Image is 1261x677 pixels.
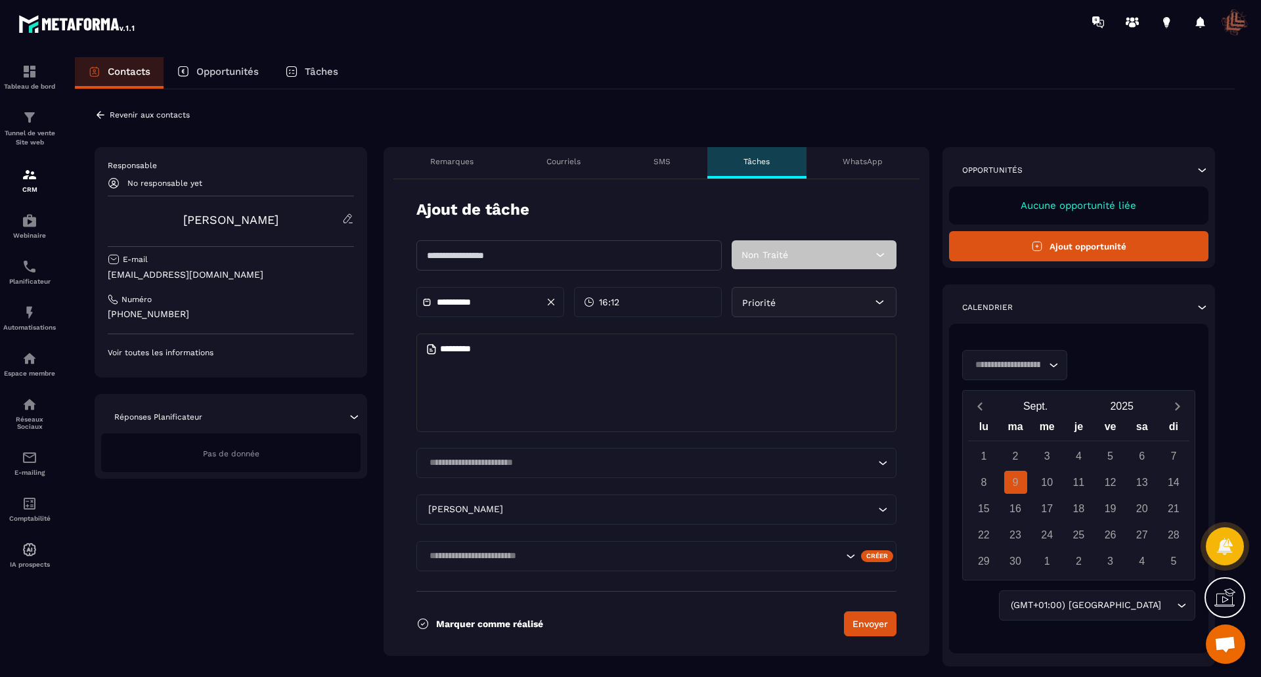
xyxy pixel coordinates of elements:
input: Search for option [425,456,875,470]
p: Réseaux Sociaux [3,416,56,430]
div: 20 [1130,497,1153,520]
div: 10 [1036,471,1059,494]
p: Tâches [743,156,770,167]
p: Calendrier [962,302,1013,313]
div: 18 [1067,497,1090,520]
div: 1 [972,445,995,468]
div: Search for option [962,350,1067,380]
div: lu [968,418,1000,441]
span: Priorité [742,297,776,308]
div: Search for option [416,448,896,478]
div: je [1063,418,1094,441]
div: Calendar wrapper [968,418,1189,573]
p: Revenir aux contacts [110,110,190,120]
p: Webinaire [3,232,56,239]
p: Espace membre [3,370,56,377]
div: Search for option [999,590,1195,621]
span: Pas de donnée [203,449,259,458]
p: Numéro [122,294,152,305]
p: [PHONE_NUMBER] [108,308,354,320]
p: CRM [3,186,56,193]
a: accountantaccountantComptabilité [3,486,56,532]
div: sa [1126,418,1158,441]
p: No responsable yet [127,179,202,188]
p: Marquer comme réalisé [436,619,543,629]
div: 5 [1099,445,1122,468]
div: 5 [1162,550,1185,573]
img: accountant [22,496,37,512]
p: E-mailing [3,469,56,476]
div: me [1031,418,1063,441]
div: Search for option [416,494,896,525]
p: Opportunités [196,66,259,77]
a: formationformationTableau de bord [3,54,56,100]
button: Previous month [968,397,992,415]
p: SMS [653,156,671,167]
div: 14 [1162,471,1185,494]
div: 28 [1162,523,1185,546]
div: 26 [1099,523,1122,546]
span: 16:12 [599,295,619,309]
p: IA prospects [3,561,56,568]
input: Search for option [971,358,1046,372]
div: 27 [1130,523,1153,546]
div: Ouvrir le chat [1206,624,1245,664]
div: 22 [972,523,995,546]
img: automations [22,305,37,320]
div: 17 [1036,497,1059,520]
div: 8 [972,471,995,494]
p: Opportunités [962,165,1023,175]
a: emailemailE-mailing [3,440,56,486]
div: 7 [1162,445,1185,468]
a: [PERSON_NAME] [183,213,278,227]
img: scheduler [22,259,37,274]
span: Non Traité [741,250,788,260]
div: 25 [1067,523,1090,546]
a: automationsautomationsWebinaire [3,203,56,249]
a: automationsautomationsEspace membre [3,341,56,387]
p: WhatsApp [843,156,883,167]
div: 21 [1162,497,1185,520]
a: social-networksocial-networkRéseaux Sociaux [3,387,56,440]
div: ve [1094,418,1126,441]
p: Remarques [430,156,474,167]
div: 2 [1004,445,1027,468]
button: Open years overlay [1078,395,1165,418]
div: 19 [1099,497,1122,520]
div: 12 [1099,471,1122,494]
p: Automatisations [3,324,56,331]
button: Next month [1165,397,1189,415]
div: 1 [1036,550,1059,573]
p: Voir toutes les informations [108,347,354,358]
div: ma [1000,418,1031,441]
div: 16 [1004,497,1027,520]
input: Search for option [1164,598,1174,613]
div: di [1158,418,1189,441]
img: automations [22,542,37,557]
p: Réponses Planificateur [114,412,202,422]
a: formationformationCRM [3,157,56,203]
img: formation [22,64,37,79]
div: Calendar days [968,445,1189,573]
p: Tableau de bord [3,83,56,90]
div: 13 [1130,471,1153,494]
div: 2 [1067,550,1090,573]
img: email [22,450,37,466]
span: (GMT+01:00) [GEOGRAPHIC_DATA] [1007,598,1164,613]
div: 30 [1004,550,1027,573]
button: Open months overlay [992,395,1079,418]
input: Search for option [506,502,875,517]
img: formation [22,167,37,183]
img: automations [22,351,37,366]
a: schedulerschedulerPlanificateur [3,249,56,295]
span: [PERSON_NAME] [425,502,506,517]
button: Ajout opportunité [949,231,1208,261]
div: 6 [1130,445,1153,468]
input: Search for option [425,549,843,563]
img: formation [22,110,37,125]
a: Contacts [75,57,164,89]
img: social-network [22,397,37,412]
button: Envoyer [844,611,896,636]
p: Tunnel de vente Site web [3,129,56,147]
p: Comptabilité [3,515,56,522]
